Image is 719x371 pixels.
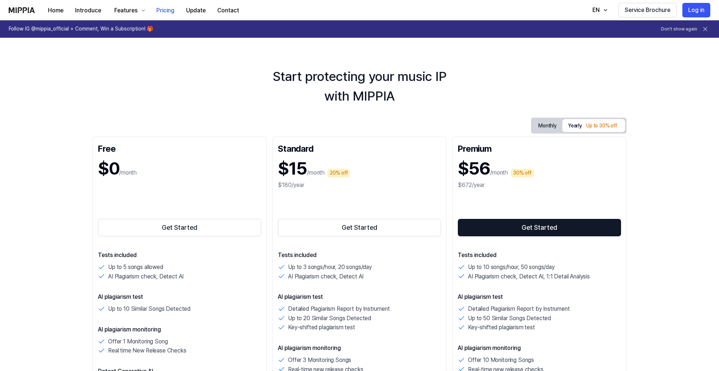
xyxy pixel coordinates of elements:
button: Contact [211,3,245,18]
button: Features [107,3,151,18]
div: Premium [458,142,621,154]
button: Monthly [533,120,562,131]
div: Standard [278,142,441,154]
p: Detailed Plagiarism Report by Instrument [468,304,570,314]
p: Tests included [458,251,621,260]
a: Get Started [98,217,261,238]
button: Get Started [98,219,261,236]
p: AI Plagiarism check, Detect AI, 1:1 Detail Analysis [468,272,590,281]
a: Pricing [151,0,180,20]
button: Yearly [562,119,625,132]
p: Up to 10 songs/hour, 50 songs/day [468,262,555,272]
p: /month [307,168,325,177]
p: AI Plagiarism check, Detect AI [108,272,184,281]
p: Up to 50 Similar Songs Detected [468,314,551,323]
p: Real time New Release Checks [108,346,186,355]
button: Log in [682,3,710,17]
p: Tests included [98,251,261,260]
p: AI plagiarism monitoring [98,325,261,334]
a: Get Started [458,217,621,238]
h1: $56 [458,156,490,181]
button: Get Started [458,219,621,236]
div: EN [591,6,601,15]
p: /month [490,168,508,177]
p: AI plagiarism test [278,293,441,301]
p: AI Plagiarism check, Detect AI [288,272,363,281]
p: AI plagiarism monitoring [278,344,441,352]
button: Pricing [151,3,180,18]
a: Update [180,0,211,20]
div: 20% off [328,169,350,178]
p: Up to 10 Similar Songs Detected [108,304,190,314]
button: Introduce [69,3,107,18]
p: Offer 10 Monitoring Songs [468,355,534,365]
p: Key-shifted plagiarism test [288,323,355,332]
p: Key-shifted plagiarism test [468,323,535,332]
p: AI plagiarism test [458,293,621,301]
p: Up to 5 songs allowed [108,262,163,272]
p: Up to 3 songs/hour, 20 songs/day [288,262,372,272]
button: Home [42,3,69,18]
p: Detailed Plagiarism Report by Instrument [288,304,390,314]
div: Up to 30% off [584,122,619,130]
button: EN [585,3,613,17]
p: Offer 3 Monitoring Songs [288,355,351,365]
div: Features [113,6,139,15]
button: Don't show again [661,26,697,32]
h1: $0 [98,156,119,181]
div: Free [98,142,261,154]
h1: Follow IG @mippia_official + Comment, Win a Subscription! 🎁 [9,25,153,33]
div: $180/year [278,181,441,189]
p: Up to 20 Similar Songs Detected [288,314,371,323]
button: Update [180,3,211,18]
div: $672/year [458,181,621,189]
p: Offer 1 Monitoring Song [108,337,168,346]
h1: $15 [278,156,307,181]
p: AI plagiarism monitoring [458,344,621,352]
p: Tests included [278,251,441,260]
button: Service Brochure [619,3,677,17]
img: logo [9,7,35,13]
div: 30% off [511,169,534,178]
p: AI plagiarism test [98,293,261,301]
p: /month [119,168,137,177]
a: Get Started [278,217,441,238]
button: Get Started [278,219,441,236]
